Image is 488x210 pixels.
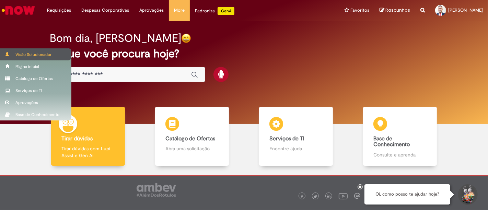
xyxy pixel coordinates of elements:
[174,7,185,14] span: More
[373,135,410,148] b: Base de Conhecimento
[61,145,114,159] p: Tirar dúvidas com Lupi Assist e Gen Ai
[364,184,450,205] div: Oi, como posso te ajudar hoje?
[327,195,330,199] img: logo_footer_linkedin.png
[195,7,234,15] div: Padroniza
[269,135,304,142] b: Serviços de TI
[354,193,360,199] img: logo_footer_workplace.png
[181,33,191,43] img: happy-face.png
[140,107,244,166] a: Catálogo de Ofertas Abra uma solicitação
[139,7,164,14] span: Aprovações
[47,7,71,14] span: Requisições
[50,48,438,60] h2: O que você procura hoje?
[1,3,36,17] img: ServiceNow
[348,107,452,166] a: Base de Conhecimento Consulte e aprenda
[137,183,176,197] img: logo_footer_ambev_rotulo_gray.png
[380,7,410,14] a: Rascunhos
[244,107,348,166] a: Serviços de TI Encontre ajuda
[300,195,304,198] img: logo_footer_facebook.png
[218,7,234,15] p: +GenAi
[339,191,348,200] img: logo_footer_youtube.png
[50,32,181,44] h2: Bom dia, [PERSON_NAME]
[350,7,369,14] span: Favoritos
[81,7,129,14] span: Despesas Corporativas
[373,151,426,158] p: Consulte e aprenda
[269,145,322,152] p: Encontre ajuda
[165,145,218,152] p: Abra uma solicitação
[448,7,483,13] span: [PERSON_NAME]
[314,195,317,198] img: logo_footer_twitter.png
[165,135,215,142] b: Catálogo de Ofertas
[36,107,140,166] a: Tirar dúvidas Tirar dúvidas com Lupi Assist e Gen Ai
[457,184,478,205] button: Iniciar Conversa de Suporte
[61,135,93,142] b: Tirar dúvidas
[385,7,410,13] span: Rascunhos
